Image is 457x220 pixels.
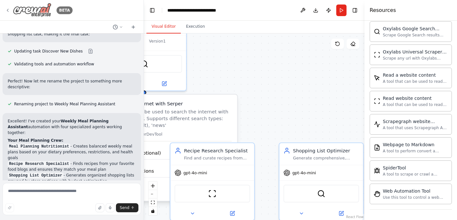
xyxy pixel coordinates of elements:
nav: breadcrumb [167,7,234,14]
div: Find and curate recipes from favorite food blogs {favorite_food_blogs} and discover new dishes th... [184,155,250,161]
p: Class name: SerperDevTool [108,131,232,137]
div: Version 1 [149,39,166,44]
img: ScrapeWebsiteTool [374,98,380,104]
strong: Your Meal Planning Crew: [8,138,63,143]
a: React Flow attribution [346,215,364,219]
img: Logo [13,3,51,17]
span: gpt-4o-mini [292,170,316,176]
button: Hide left sidebar [148,6,157,15]
img: SerperDevTool [317,189,325,197]
button: toggle interactivity [149,207,157,215]
p: Perfect! Now let me rename the project to something more descriptive: [8,78,136,90]
span: gpt-4o-mini [183,170,207,176]
img: SerperDevTool [140,60,148,68]
button: Open in side panel [145,80,183,88]
button: Start a new chat [128,23,138,31]
img: ScrapeElementFromWebsiteTool [374,75,380,81]
img: OxylabsGoogleSearchScraperTool [374,28,380,35]
h4: Resources [370,6,396,14]
div: Webpage to Markdown [383,141,448,148]
button: zoom out [149,190,157,198]
div: SpiderTool [383,165,448,171]
img: SpiderTool [374,167,380,174]
button: Improve this prompt [5,203,14,212]
div: Generate comprehensive, organized shopping lists based on meal plans, optimize for budget {budget... [293,155,359,161]
img: OxylabsUniversalScraperTool [374,52,380,58]
div: SerperDevToolSearch the internet with SerperA tool that can be used to search the internet with a... [102,13,187,91]
div: Recipe Research Specialist [184,147,250,154]
span: Customize (Optional) [110,149,161,156]
button: Open in side panel [213,209,251,217]
div: Web Automation Tool [383,188,448,194]
div: React Flow controls [149,182,157,215]
div: Scrape Google Search results with Oxylabs Google Search Scraper [383,33,448,38]
div: Oxylabs Universal Scraper tool [383,49,448,55]
span: Send [120,205,129,210]
div: BETA [57,6,73,14]
div: A tool that can be used to read a website content. [383,102,448,107]
button: Visual Editor [146,20,181,33]
img: ScrapegraphScrapeTool [374,121,380,128]
li: - Finds recipes from your favorite food blogs and ensures they match your meal plan [8,161,136,172]
div: A tool to perform convert a webpage to markdown to make it easier for LLMs to understand [383,148,448,154]
code: Recipe Research Specialist [8,161,70,167]
h3: Search the internet with Serper [108,100,232,107]
button: Click to speak your automation idea [106,203,115,212]
div: A tool that can be used to read a website content. [383,79,448,84]
li: - Generates organized shopping lists grouped by store sections with budget optimization [8,172,136,184]
div: A tool to scrape or crawl a website and return LLM-ready content. [383,172,448,177]
div: A tool that uses Scrapegraph AI to intelligently scrape website content. [383,125,448,130]
div: Read website content [383,95,448,101]
button: fit view [149,198,157,207]
div: Read a website content [383,72,448,78]
code: Shopping List Optimizer [8,173,64,178]
div: Oxylabs Google Search Scraper tool [383,25,448,32]
p: Excellent! I've created your automation with four specialized agents working together: [8,118,136,136]
div: Shopping List Optimizer [293,147,359,154]
span: Validating tools and automation workflow [14,62,94,67]
span: Updating task Discover New Dishes [14,49,83,54]
div: Use this tool to control a web browser and interact with websites using natural language. Capabil... [383,195,448,200]
img: SerplyWebpageToMarkdownTool [374,144,380,151]
img: StagehandTool [374,191,380,197]
div: Scrape any url with Oxylabs Universal Scraper [383,56,448,61]
button: Open in side panel [322,209,360,217]
button: Send [116,203,138,212]
code: Meal Planning Nutritionist [8,144,70,149]
button: zoom in [149,182,157,190]
button: Hide right sidebar [350,6,359,15]
button: Execution [181,20,210,33]
img: ScrapeWebsiteTool [208,189,216,197]
button: Upload files [95,203,104,212]
p: A tool that can be used to search the internet with a search_query. Supports different search typ... [108,108,232,129]
button: Switch to previous chat [110,23,126,31]
div: Scrapegraph website scraper [383,118,448,125]
li: - Creates balanced weekly meal plans based on your dietary preferences, restrictions, and health ... [8,143,136,161]
span: Advanced Options [110,168,154,175]
span: Renaming project to Weekly Meal Planning Assistant [14,101,115,107]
